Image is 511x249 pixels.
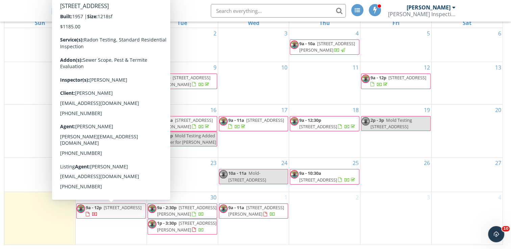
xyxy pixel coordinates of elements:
img: portrait2.png [148,220,156,228]
img: portrait2.png [290,170,299,178]
a: Go to September 4, 2025 [354,28,360,39]
span: [STREET_ADDRESS][PERSON_NAME] [299,40,355,53]
td: Go to September 2, 2025 [147,28,218,62]
a: 1p - 4p [STREET_ADDRESS][PERSON_NAME] [148,74,217,89]
span: [STREET_ADDRESS] [299,123,337,130]
a: Go to October 4, 2025 [497,192,503,203]
a: Go to October 2, 2025 [354,192,360,203]
td: Go to September 27, 2025 [431,158,503,192]
a: Go to September 24, 2025 [280,158,289,168]
td: Go to September 15, 2025 [76,104,147,158]
td: Go to September 23, 2025 [147,158,218,192]
td: Go to September 3, 2025 [218,28,289,62]
a: 9a - 10:30a [STREET_ADDRESS] [290,169,359,184]
span: [STREET_ADDRESS][PERSON_NAME] [228,204,284,217]
td: Go to September 9, 2025 [147,62,218,104]
a: 9a - 12p [STREET_ADDRESS] [86,204,142,217]
img: portrait2.png [77,204,85,213]
td: Go to September 20, 2025 [431,104,503,158]
a: 1p - 3:30p [STREET_ADDRESS][PERSON_NAME] [148,219,217,234]
span: 10 [502,226,510,231]
a: Go to September 19, 2025 [423,105,431,115]
img: The Best Home Inspection Software - Spectora [51,3,66,18]
img: portrait2.png [290,117,299,126]
img: portrait2.png [77,40,85,49]
iframe: Intercom live chat [488,226,504,242]
a: 9a - 11a [STREET_ADDRESS][PERSON_NAME] [86,170,142,183]
td: Go to September 26, 2025 [360,158,432,192]
a: 9a - 11a [STREET_ADDRESS] [228,117,284,130]
a: 9a - 12:30p [STREET_ADDRESS] [290,116,359,131]
a: SPECTORA [51,9,126,23]
a: 9a - 12p [STREET_ADDRESS] [76,203,146,219]
input: Search everything... [211,4,346,18]
span: [STREET_ADDRESS] [246,117,284,123]
span: [STREET_ADDRESS] [104,204,142,211]
a: 9a - 11a [STREET_ADDRESS][PERSON_NAME] [148,116,217,131]
a: Go to September 10, 2025 [280,62,289,73]
span: 9a - 11a [86,170,102,176]
span: 9a - 10a [299,40,315,47]
span: 9a - 12p [371,75,386,81]
span: 1p - 4p [157,75,171,81]
a: Go to September 6, 2025 [497,28,503,39]
div: [PERSON_NAME] [407,4,451,11]
img: portrait2.png [361,75,370,83]
a: Thursday [318,18,331,28]
span: 9a - 12p [86,204,102,211]
td: Go to September 28, 2025 [4,192,76,245]
img: portrait2.png [77,75,85,83]
span: [STREET_ADDRESS][PERSON_NAME] [157,75,210,87]
img: portrait2.png [148,75,156,83]
a: Go to September 23, 2025 [209,158,218,168]
img: portrait2.png [219,170,228,178]
a: 9a - 2:30p [STREET_ADDRESS][PERSON_NAME] [157,204,216,217]
span: 9a - 12:30p [299,117,321,123]
a: Go to September 18, 2025 [351,105,360,115]
td: Go to September 25, 2025 [289,158,360,192]
a: Go to August 31, 2025 [67,28,75,39]
span: 2p - 3p [371,117,384,123]
a: 9a - 10a [STREET_ADDRESS][PERSON_NAME] [290,39,359,55]
span: 1p - 3:30p [157,220,177,226]
a: Go to September 25, 2025 [351,158,360,168]
td: Go to September 5, 2025 [360,28,432,62]
a: Go to September 1, 2025 [141,28,147,39]
span: Mold Testing Added to Order for [PERSON_NAME] [157,133,216,145]
span: 12p - 1p [157,133,173,139]
img: portrait2.png [361,117,370,126]
a: 9a - 10:30a [STREET_ADDRESS] [299,170,356,183]
td: Go to September 19, 2025 [360,104,432,158]
a: Go to September 27, 2025 [494,158,503,168]
a: Go to September 16, 2025 [209,105,218,115]
a: 9a - 11a [STREET_ADDRESS][PERSON_NAME] [76,169,146,184]
td: Go to September 14, 2025 [4,104,76,158]
a: Go to September 15, 2025 [138,105,147,115]
span: Mold-[STREET_ADDRESS] [228,170,266,183]
a: 9a - 11a [STREET_ADDRESS][PERSON_NAME] [219,203,288,219]
td: Go to September 11, 2025 [289,62,360,104]
span: 10a - 11a [228,170,247,176]
td: Go to September 7, 2025 [4,62,76,104]
a: 1p - 4p [STREET_ADDRESS][PERSON_NAME] [157,75,210,87]
a: Go to September 3, 2025 [283,28,289,39]
span: 9a - 4p [86,40,99,47]
span: 9a - 2:30p [157,204,177,211]
a: Go to September 12, 2025 [423,62,431,73]
a: Saturday [461,18,473,28]
td: Go to September 30, 2025 [147,192,218,245]
span: [STREET_ADDRESS][PERSON_NAME] [157,117,213,130]
span: [STREET_ADDRESS] [104,117,142,123]
a: Go to September 20, 2025 [494,105,503,115]
a: 9a - 2:30p [STREET_ADDRESS][PERSON_NAME] [148,203,217,219]
a: Go to September 8, 2025 [141,62,147,73]
a: 9a - 11:30a [STREET_ADDRESS][PERSON_NAME] [76,74,146,95]
img: portrait2.png [219,117,228,126]
img: portrait2.png [219,204,228,213]
span: 9a - 11:30a [86,75,108,81]
td: Go to September 22, 2025 [76,158,147,192]
img: portrait2.png [77,170,85,178]
span: 9a - 11a [157,117,173,123]
span: 9a - 10a [86,117,102,123]
td: Go to September 17, 2025 [218,104,289,158]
